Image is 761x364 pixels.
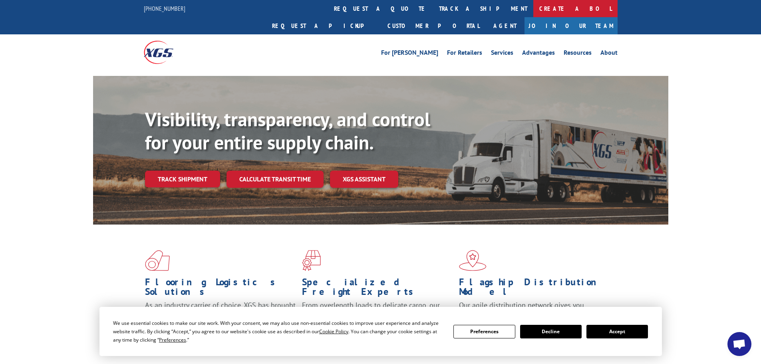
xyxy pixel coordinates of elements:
[302,277,453,300] h1: Specialized Freight Experts
[227,171,324,188] a: Calculate transit time
[144,4,185,12] a: [PHONE_NUMBER]
[99,307,662,356] div: Cookie Consent Prompt
[459,277,610,300] h1: Flagship Distribution Model
[447,50,482,58] a: For Retailers
[586,325,648,338] button: Accept
[522,50,555,58] a: Advantages
[145,277,296,300] h1: Flooring Logistics Solutions
[453,325,515,338] button: Preferences
[525,17,618,34] a: Join Our Team
[520,325,582,338] button: Decline
[727,332,751,356] div: Open chat
[266,17,381,34] a: Request a pickup
[145,300,296,329] span: As an industry carrier of choice, XGS has brought innovation and dedication to flooring logistics...
[159,336,186,343] span: Preferences
[564,50,592,58] a: Resources
[302,250,321,271] img: xgs-icon-focused-on-flooring-red
[459,250,487,271] img: xgs-icon-flagship-distribution-model-red
[459,300,606,319] span: Our agile distribution network gives you nationwide inventory management on demand.
[113,319,444,344] div: We use essential cookies to make our site work. With your consent, we may also use non-essential ...
[330,171,398,188] a: XGS ASSISTANT
[381,50,438,58] a: For [PERSON_NAME]
[491,50,513,58] a: Services
[319,328,348,335] span: Cookie Policy
[145,107,430,155] b: Visibility, transparency, and control for your entire supply chain.
[381,17,485,34] a: Customer Portal
[145,171,220,187] a: Track shipment
[302,300,453,336] p: From overlength loads to delicate cargo, our experienced staff knows the best way to move your fr...
[600,50,618,58] a: About
[485,17,525,34] a: Agent
[145,250,170,271] img: xgs-icon-total-supply-chain-intelligence-red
